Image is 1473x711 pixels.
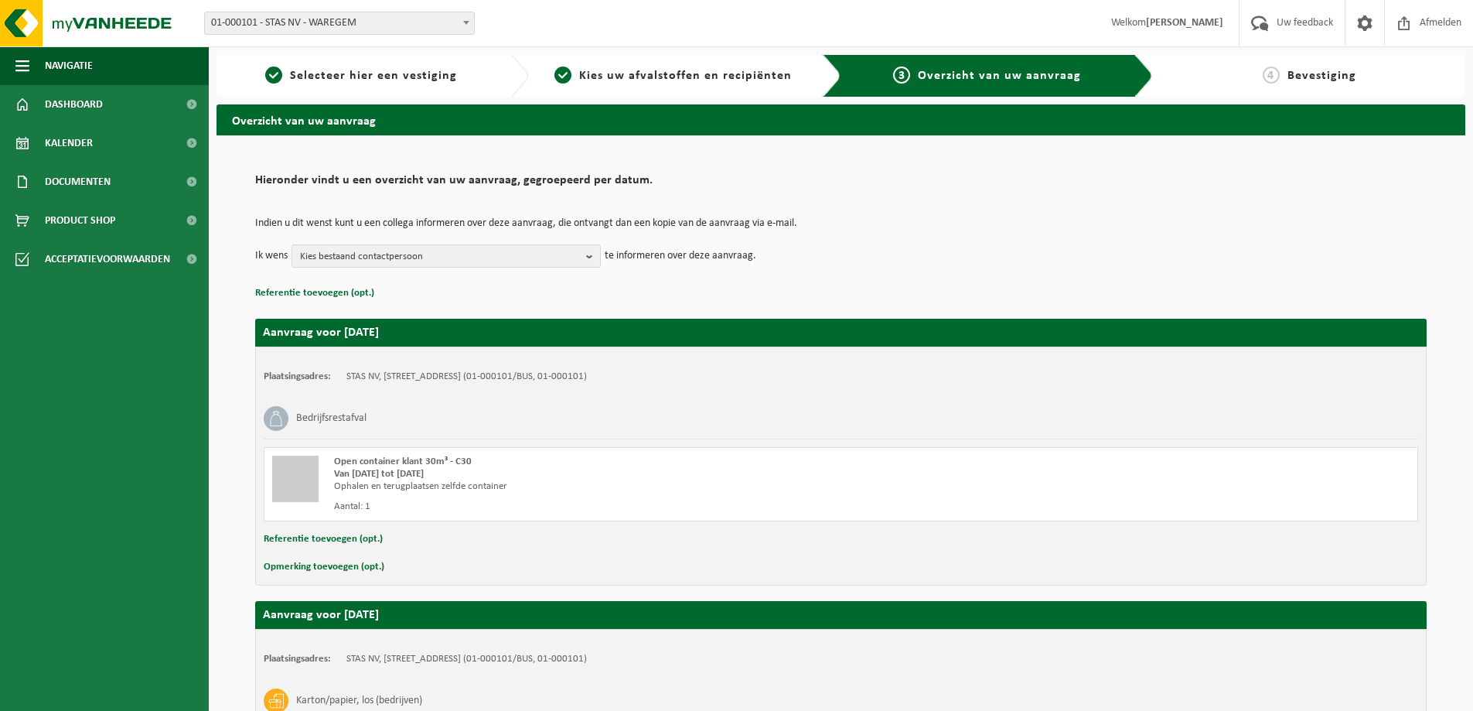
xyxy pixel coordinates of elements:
h3: Bedrijfsrestafval [296,406,367,431]
strong: Aanvraag voor [DATE] [263,326,379,339]
strong: Aanvraag voor [DATE] [263,609,379,621]
span: Kies uw afvalstoffen en recipiënten [579,70,792,82]
div: Ophalen en terugplaatsen zelfde container [334,480,903,493]
p: Ik wens [255,244,288,268]
span: Kalender [45,124,93,162]
a: 2Kies uw afvalstoffen en recipiënten [537,67,810,85]
span: Open container klant 30m³ - C30 [334,456,472,467]
p: Indien u dit wenst kunt u een collega informeren over deze aanvraag, die ontvangt dan een kopie v... [255,218,1427,229]
h2: Hieronder vindt u een overzicht van uw aanvraag, gegroepeerd per datum. [255,174,1427,195]
span: 1 [265,67,282,84]
button: Referentie toevoegen (opt.) [264,529,383,549]
button: Opmerking toevoegen (opt.) [264,557,384,577]
span: 4 [1263,67,1280,84]
span: 01-000101 - STAS NV - WAREGEM [204,12,475,35]
span: Product Shop [45,201,115,240]
span: Dashboard [45,85,103,124]
p: te informeren over deze aanvraag. [605,244,756,268]
span: 3 [893,67,910,84]
span: Bevestiging [1287,70,1356,82]
span: Navigatie [45,46,93,85]
td: STAS NV, [STREET_ADDRESS] (01-000101/BUS, 01-000101) [346,371,587,383]
span: Selecteer hier een vestiging [290,70,457,82]
strong: Plaatsingsadres: [264,654,331,664]
span: Kies bestaand contactpersoon [300,245,580,268]
td: STAS NV, [STREET_ADDRESS] (01-000101/BUS, 01-000101) [346,653,587,665]
button: Referentie toevoegen (opt.) [255,283,374,303]
span: Documenten [45,162,111,201]
h2: Overzicht van uw aanvraag [217,104,1465,135]
span: Acceptatievoorwaarden [45,240,170,279]
button: Kies bestaand contactpersoon [292,244,601,268]
strong: Van [DATE] tot [DATE] [334,469,424,479]
span: 2 [554,67,571,84]
span: 01-000101 - STAS NV - WAREGEM [205,12,474,34]
span: Overzicht van uw aanvraag [918,70,1081,82]
div: Aantal: 1 [334,501,903,513]
a: 1Selecteer hier een vestiging [224,67,498,85]
strong: Plaatsingsadres: [264,371,331,381]
strong: [PERSON_NAME] [1146,17,1223,29]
